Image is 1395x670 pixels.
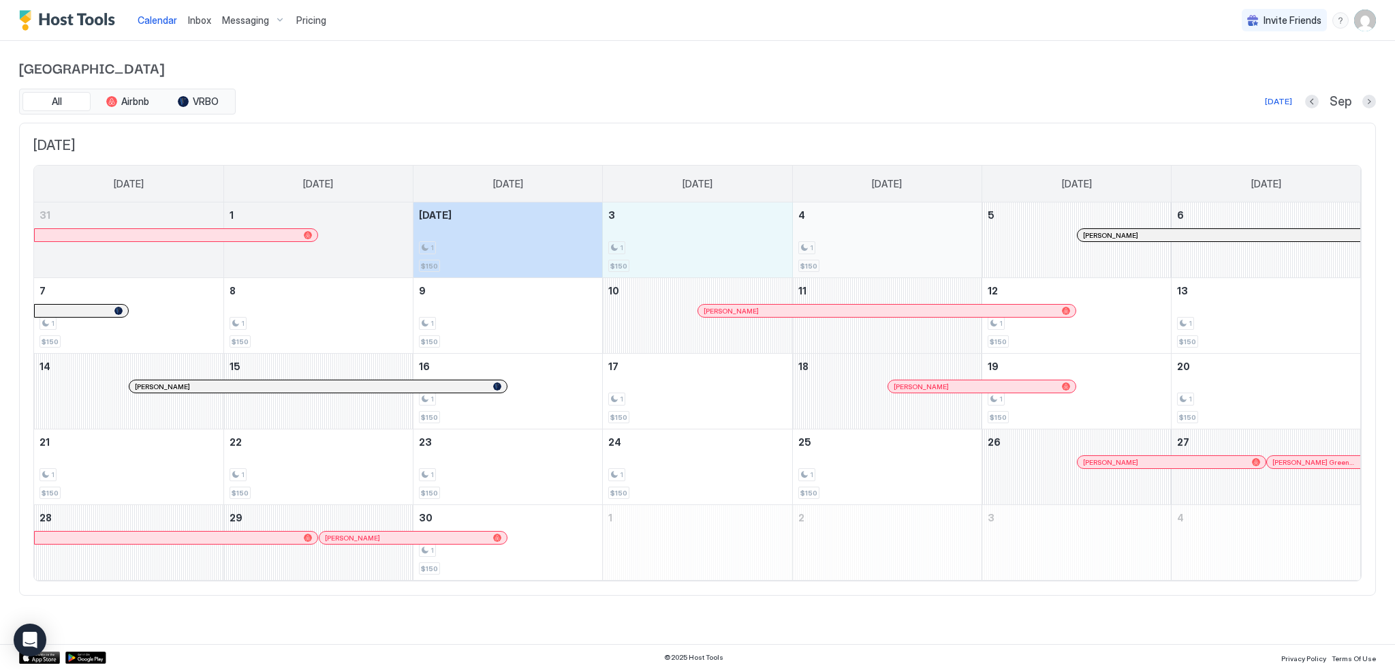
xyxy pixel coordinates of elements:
[1332,12,1349,29] div: menu
[241,319,245,328] span: 1
[798,512,804,523] span: 2
[603,354,791,379] a: September 17, 2025
[603,429,791,455] a: September 24, 2025
[33,137,1362,154] span: [DATE]
[792,202,982,278] td: September 4, 2025
[792,278,982,354] td: September 11, 2025
[51,319,54,328] span: 1
[34,505,223,581] td: September 28, 2025
[1305,95,1319,108] button: Previous month
[413,429,602,455] a: September 23, 2025
[982,354,1171,429] td: September 19, 2025
[988,361,999,372] span: 19
[232,489,249,498] span: $150
[610,262,627,271] span: $150
[1281,654,1326,663] span: Privacy Policy
[40,285,46,296] span: 7
[1330,94,1351,110] span: Sep
[1172,505,1361,581] td: October 4, 2025
[230,285,236,296] span: 8
[608,361,618,372] span: 17
[224,202,413,228] a: September 1, 2025
[40,512,52,523] span: 28
[19,89,236,115] div: tab-group
[792,429,982,505] td: September 25, 2025
[982,278,1171,303] a: September 12, 2025
[620,395,623,403] span: 1
[413,505,603,581] td: September 30, 2025
[988,512,994,523] span: 3
[19,652,60,664] div: App Store
[325,534,502,543] div: [PERSON_NAME]
[1251,178,1281,190] span: [DATE]
[224,278,413,303] a: September 8, 2025
[1332,654,1376,663] span: Terms Of Use
[988,285,998,296] span: 12
[232,337,249,346] span: $150
[800,489,817,498] span: $150
[798,436,811,448] span: 25
[413,202,603,278] td: September 2, 2025
[135,382,501,391] div: [PERSON_NAME]
[413,354,603,429] td: September 16, 2025
[603,505,791,530] a: October 1, 2025
[223,429,413,505] td: September 22, 2025
[413,278,603,354] td: September 9, 2025
[793,202,982,228] a: September 4, 2025
[430,243,434,252] span: 1
[19,10,121,31] div: Host Tools Logo
[188,14,211,26] span: Inbox
[793,354,982,379] a: September 18, 2025
[413,278,602,303] a: September 9, 2025
[1177,209,1184,221] span: 6
[792,505,982,581] td: October 2, 2025
[480,166,537,202] a: Tuesday
[34,354,223,379] a: September 14, 2025
[798,361,809,372] span: 18
[42,337,59,346] span: $150
[810,243,813,252] span: 1
[792,354,982,429] td: September 18, 2025
[52,95,62,108] span: All
[1265,95,1292,108] div: [DATE]
[419,361,430,372] span: 16
[1263,93,1294,110] button: [DATE]
[65,652,106,664] a: Google Play Store
[430,395,434,403] span: 1
[1062,178,1092,190] span: [DATE]
[982,202,1171,278] td: September 5, 2025
[1083,231,1138,240] span: [PERSON_NAME]
[610,489,627,498] span: $150
[610,413,627,422] span: $150
[988,436,1001,448] span: 26
[1238,166,1295,202] a: Saturday
[419,512,433,523] span: 30
[608,209,615,221] span: 3
[100,166,157,202] a: Sunday
[858,166,915,202] a: Thursday
[1172,354,1361,429] td: September 20, 2025
[223,202,413,278] td: September 1, 2025
[1179,337,1196,346] span: $150
[1362,95,1376,108] button: Next month
[34,202,223,278] td: August 31, 2025
[51,470,54,479] span: 1
[223,505,413,581] td: September 29, 2025
[34,278,223,354] td: September 7, 2025
[421,564,438,573] span: $150
[990,413,1007,422] span: $150
[982,429,1171,505] td: September 26, 2025
[1272,458,1355,467] div: [PERSON_NAME] Greenland
[1172,278,1361,303] a: September 13, 2025
[223,354,413,429] td: September 15, 2025
[1172,278,1361,354] td: September 13, 2025
[430,470,434,479] span: 1
[798,285,806,296] span: 11
[982,505,1171,530] a: October 3, 2025
[230,361,240,372] span: 15
[493,178,523,190] span: [DATE]
[34,202,223,228] a: August 31, 2025
[241,470,245,479] span: 1
[421,262,438,271] span: $150
[22,92,91,111] button: All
